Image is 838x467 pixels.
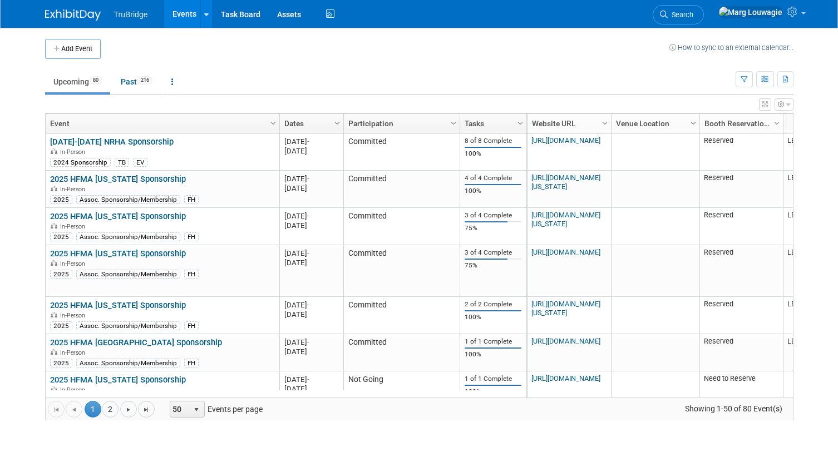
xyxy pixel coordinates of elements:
a: Column Settings [267,114,279,131]
img: In-Person Event [51,148,57,154]
div: 3 of 4 Complete [465,211,521,220]
div: [DATE] [284,174,338,183]
a: Go to the first page [48,401,65,418]
span: 216 [137,76,152,85]
td: Reserved [699,133,783,171]
span: Column Settings [772,119,781,128]
img: In-Person Event [51,186,57,191]
span: Events per page [155,401,274,418]
div: TB [115,158,129,167]
td: Reserved [699,208,783,245]
span: Column Settings [449,119,458,128]
a: 2025 HFMA [US_STATE] Sponsorship [50,174,186,184]
span: Column Settings [269,119,278,128]
div: [DATE] [284,211,338,221]
div: 1 of 1 Complete [465,375,521,383]
span: select [192,405,201,414]
div: 2 of 2 Complete [465,300,521,309]
a: Go to the next page [120,401,137,418]
div: 100% [465,313,521,321]
span: - [307,137,309,146]
a: Search [653,5,704,24]
div: 2024 Sponsorship [50,158,111,167]
a: Column Settings [687,114,699,131]
div: FH [184,270,199,279]
div: [DATE] [284,337,338,347]
div: 2025 [50,359,72,367]
span: - [307,301,309,309]
a: Column Settings [514,114,526,131]
div: 2025 [50,232,72,241]
a: [URL][DOMAIN_NAME][US_STATE] [531,300,600,317]
a: Past216 [112,71,161,92]
span: In-Person [60,312,88,319]
div: 100% [465,350,521,359]
div: 75% [465,261,521,270]
span: In-Person [60,223,88,230]
span: 50 [170,401,189,417]
img: In-Person Event [51,223,57,228]
span: In-Person [60,386,88,394]
span: Search [668,11,693,19]
span: Column Settings [689,119,698,128]
td: Not Going [343,371,460,409]
a: 2025 HFMA [US_STATE] Sponsorship [50,249,186,259]
a: How to sync to an external calendar... [669,43,793,52]
a: 2025 HFMA [US_STATE] Sponsorship [50,211,186,221]
div: FH [184,232,199,241]
td: Reserved [699,245,783,297]
div: [DATE] [284,310,338,319]
div: [DATE] [284,384,338,394]
span: Showing 1-50 of 80 Event(s) [674,401,792,416]
div: 100% [465,387,521,396]
span: In-Person [60,349,88,356]
div: [DATE] [284,146,338,156]
td: Reserved [699,297,783,334]
td: Reserved [699,334,783,371]
div: Assoc. Sponsorship/Membership [76,359,180,367]
a: [URL][DOMAIN_NAME] [531,337,600,345]
div: 2025 [50,321,72,330]
td: Need to Reserve [699,371,783,409]
div: [DATE] [284,375,338,384]
span: Column Settings [516,119,525,128]
div: [DATE] [284,347,338,356]
div: 75% [465,224,521,232]
span: Go to the previous page [70,405,78,414]
div: EV [133,158,147,167]
img: ExhibitDay [45,9,101,21]
button: Add Event [45,39,101,59]
div: [DATE] [284,258,338,267]
a: Upcoming80 [45,71,110,92]
span: Go to the last page [142,405,151,414]
img: Marg Louwagie [718,6,783,18]
img: In-Person Event [51,312,57,317]
span: - [307,212,309,220]
div: FH [184,195,199,204]
div: [DATE] [284,300,338,310]
a: Website URL [532,114,604,133]
a: [URL][DOMAIN_NAME][US_STATE] [531,173,600,191]
a: Column Settings [771,114,783,131]
span: - [307,249,309,257]
span: - [307,338,309,346]
a: Column Settings [599,114,611,131]
span: Column Settings [600,119,609,128]
div: 100% [465,150,521,158]
div: Assoc. Sponsorship/Membership [76,195,180,204]
div: Assoc. Sponsorship/Membership [76,232,180,241]
span: 80 [90,76,102,85]
a: Booth Reservation Status [704,114,776,133]
td: Reserved [699,171,783,208]
a: 2025 HFMA [US_STATE] Sponsorship [50,300,186,310]
a: [DATE]-[DATE] NRHA Sponsorship [50,137,174,147]
span: Go to the first page [52,405,61,414]
div: 100% [465,187,521,195]
img: In-Person Event [51,349,57,355]
div: 4 of 4 Complete [465,174,521,182]
img: In-Person Event [51,260,57,266]
td: Committed [343,133,460,171]
span: Column Settings [333,119,342,128]
span: In-Person [60,186,88,193]
span: - [307,175,309,183]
